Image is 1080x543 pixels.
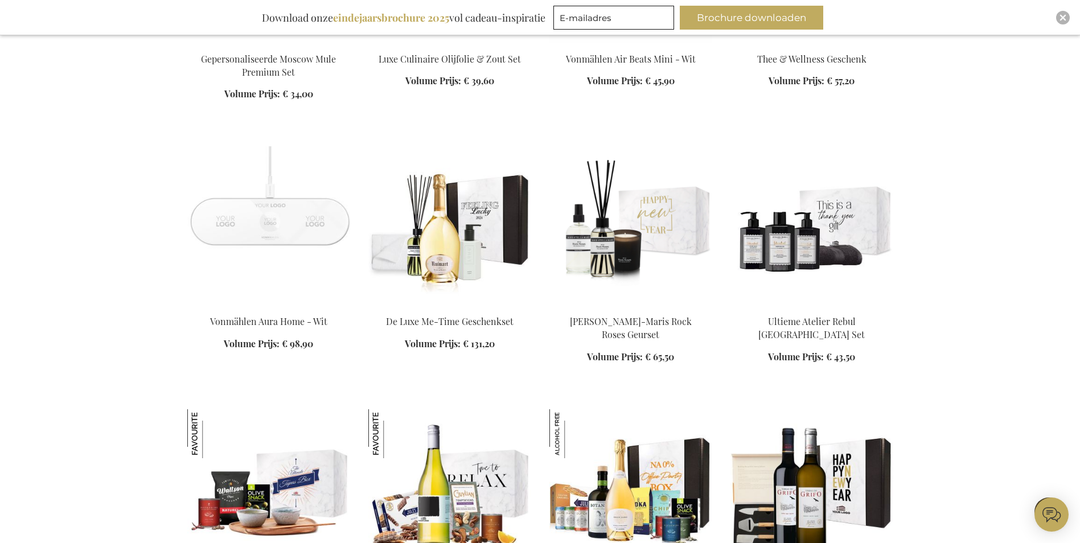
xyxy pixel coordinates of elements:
span: € 45,90 [645,75,675,87]
a: Thee & Wellness Geschenk [757,53,867,65]
span: Volume Prijs: [224,88,280,100]
a: Vonmahlen Air Beats Mini [549,38,712,49]
input: E-mailadres [553,6,674,30]
a: Volume Prijs: € 131,20 [405,338,495,351]
span: € 39,60 [463,75,494,87]
img: Gepersonaliseerde Witte Wijn Sweet Temptations Set [368,409,417,458]
img: Ultieme Atelier Rebul Istanbul Set [730,146,893,306]
a: Volume Prijs: € 43,50 [768,351,855,364]
a: Volume Prijs: € 45,90 [587,75,675,88]
a: De Luxe Me-Time Geschenkset [386,315,514,327]
img: The Luxury Me-Time Gift Set [368,146,531,306]
span: Volume Prijs: [224,338,280,349]
span: € 57,20 [827,75,855,87]
button: Brochure downloaden [680,6,823,30]
span: Volume Prijs: [405,338,461,349]
span: Volume Prijs: [587,75,643,87]
span: Volume Prijs: [768,351,824,363]
a: Volume Prijs: € 39,60 [405,75,494,88]
img: Marie-Stella-Maris Rock Roses Fragrance Set [549,146,712,306]
a: [PERSON_NAME]-Maris Rock Roses Geurset [570,315,692,340]
a: Vonmählen Air Beats Mini - Wit [566,53,696,65]
span: Volume Prijs: [769,75,824,87]
a: Ultieme Atelier Rebul Istanbul Set [730,301,893,312]
a: The Luxury Me-Time Gift Set [368,301,531,312]
img: Tapas Essentials Box [187,409,236,458]
div: Close [1056,11,1070,24]
a: Volume Prijs: € 65,50 [587,351,674,364]
span: Volume Prijs: [405,75,461,87]
form: marketing offers and promotions [553,6,677,33]
a: Gepersonaliseerde Moscow Mule Premium Set [187,38,350,49]
a: Volume Prijs: € 57,20 [769,75,855,88]
div: Download onze vol cadeau-inspiratie [257,6,551,30]
iframe: belco-activator-frame [1034,497,1069,532]
span: € 34,00 [282,88,313,100]
a: Luxury Olive & Salt Culinary Set [368,38,531,49]
a: Vonmählen Aura Home - Wit [210,315,327,327]
span: € 131,20 [463,338,495,349]
a: Thee & Wellness Geschenk [730,38,893,49]
a: Volume Prijs: € 34,00 [224,88,313,101]
b: eindejaarsbrochure 2025 [333,11,449,24]
a: Luxe Culinaire Olijfolie & Zout Set [379,53,521,65]
span: € 98,90 [282,338,313,349]
a: Volume Prijs: € 98,90 [224,338,313,351]
a: Vonmählen Aura Home [187,301,350,312]
a: Marie-Stella-Maris Rock Roses Fragrance Set [549,301,712,312]
a: Gepersonaliseerde Moscow Mule Premium Set [201,53,336,78]
img: Vonmählen Aura Home [187,146,350,306]
span: € 43,50 [826,351,855,363]
span: Volume Prijs: [587,351,643,363]
img: Alcoholvrije Office Party Box [549,409,598,458]
a: Ultieme Atelier Rebul [GEOGRAPHIC_DATA] Set [758,315,865,340]
img: Close [1060,14,1066,21]
span: € 65,50 [645,351,674,363]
